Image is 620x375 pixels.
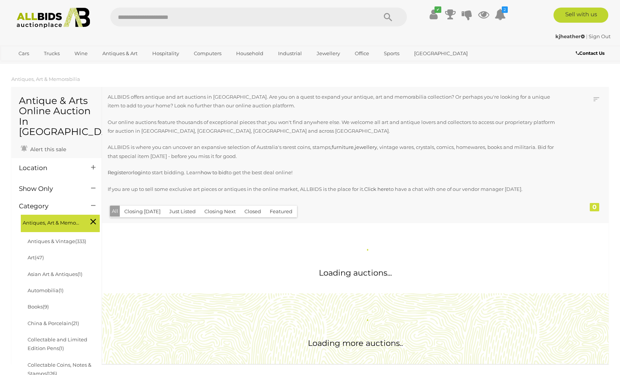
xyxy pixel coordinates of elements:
[589,33,611,39] a: Sign Out
[59,287,63,293] span: (1)
[428,8,439,21] a: ✔
[97,47,142,60] a: Antiques & Art
[39,47,65,60] a: Trucks
[75,238,86,244] span: (333)
[576,50,605,56] b: Contact Us
[108,169,128,175] a: Register
[28,287,63,293] a: Automobilia(1)
[28,146,66,153] span: Alert this sale
[14,47,34,60] a: Cars
[369,8,407,26] button: Search
[434,6,441,13] i: ✔
[350,47,374,60] a: Office
[28,254,44,260] a: Art(47)
[19,143,68,154] a: Alert this sale
[312,47,345,60] a: Jewellery
[108,118,556,136] p: Our online auctions feature thousands of exceptional pieces that you won't find anywhere else. We...
[201,169,227,175] a: how to bid
[19,203,80,210] h4: Category
[77,271,82,277] span: (1)
[319,268,392,277] span: Loading auctions...
[28,271,82,277] a: Asian Art & Antiques(1)
[120,206,165,217] button: Closing [DATE]
[19,96,94,137] h1: Antique & Arts Online Auction In [GEOGRAPHIC_DATA]
[71,320,79,326] span: (21)
[11,76,80,82] a: Antiques, Art & Memorabilia
[133,169,146,175] a: login
[308,338,403,348] span: Loading more auctions..
[147,47,184,60] a: Hospitality
[502,6,508,13] i: 2
[189,47,226,60] a: Computers
[165,206,200,217] button: Just Listed
[108,168,556,177] p: or to start bidding. Learn to get the best deal online!
[43,304,49,310] span: (9)
[240,206,266,217] button: Closed
[28,320,79,326] a: China & Porcelain(21)
[35,254,44,260] span: (47)
[200,206,240,217] button: Closing Next
[576,49,606,57] a: Contact Us
[110,206,120,217] button: All
[586,33,588,39] span: |
[28,336,87,351] a: Collectable and Limited Edition Pens(1)
[108,185,556,194] p: If you are up to sell some exclusive art pieces or antiques in the online market, ALLBIDS is the ...
[590,203,599,211] div: 0
[12,8,94,28] img: Allbids.com.au
[355,144,377,150] a: jewellery
[409,47,473,60] a: [GEOGRAPHIC_DATA]
[273,47,307,60] a: Industrial
[364,186,389,192] a: Click here
[555,33,586,39] a: kjheather
[265,206,297,217] button: Featured
[554,8,608,23] a: Sell with us
[495,8,506,21] a: 2
[19,185,80,192] h4: Show Only
[108,143,556,161] p: ALLBIDS is where you can uncover an expansive selection of Australia's rarest coins, stamps, , , ...
[332,144,354,150] a: furniture
[231,47,268,60] a: Household
[23,217,79,227] span: Antiques, Art & Memorabilia
[28,304,49,310] a: Books(9)
[28,238,86,244] a: Antiques & Vintage(333)
[19,164,80,172] h4: Location
[555,33,585,39] strong: kjheather
[70,47,93,60] a: Wine
[108,93,556,110] p: ALLBIDS offers antique and art auctions in [GEOGRAPHIC_DATA]. Are you on a quest to expand your a...
[59,345,64,351] span: (1)
[379,47,404,60] a: Sports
